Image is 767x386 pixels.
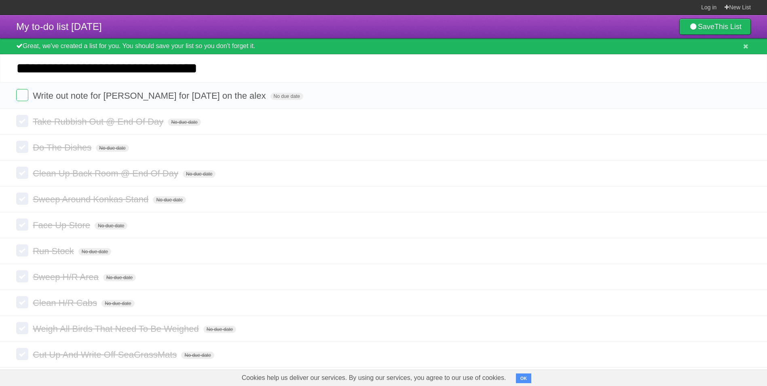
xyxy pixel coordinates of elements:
[101,300,134,307] span: No due date
[33,220,92,230] span: Face Up Store
[33,117,165,127] span: Take Rubbish Out @ End Of Day
[33,194,150,204] span: Sweep Around Konkas Stand
[33,142,93,153] span: Do The Dishes
[16,244,28,257] label: Done
[33,350,179,360] span: Cut Up And Write Off SeaGrassMats
[181,352,214,359] span: No due date
[33,298,99,308] span: Clean H/R Cabs
[516,373,532,383] button: OK
[96,144,129,152] span: No due date
[714,23,742,31] b: This List
[16,89,28,101] label: Done
[78,248,111,255] span: No due date
[234,370,514,386] span: Cookies help us deliver our services. By using our services, you agree to our use of cookies.
[183,170,216,178] span: No due date
[16,348,28,360] label: Done
[95,222,127,229] span: No due date
[16,218,28,231] label: Done
[16,115,28,127] label: Done
[16,322,28,334] label: Done
[33,91,268,101] span: Write out note for [PERSON_NAME] for [DATE] on the alex
[33,272,101,282] span: Sweep H/R Area
[679,19,751,35] a: SaveThis List
[16,270,28,282] label: Done
[33,324,201,334] span: Weigh All Birds That Need To Be Weighed
[16,193,28,205] label: Done
[103,274,136,281] span: No due date
[153,196,186,204] span: No due date
[16,296,28,308] label: Done
[270,93,303,100] span: No due date
[16,21,102,32] span: My to-do list [DATE]
[16,167,28,179] label: Done
[203,326,236,333] span: No due date
[16,141,28,153] label: Done
[33,168,180,178] span: Clean Up Back Room @ End Of Day
[168,119,201,126] span: No due date
[33,246,76,256] span: Run Stock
